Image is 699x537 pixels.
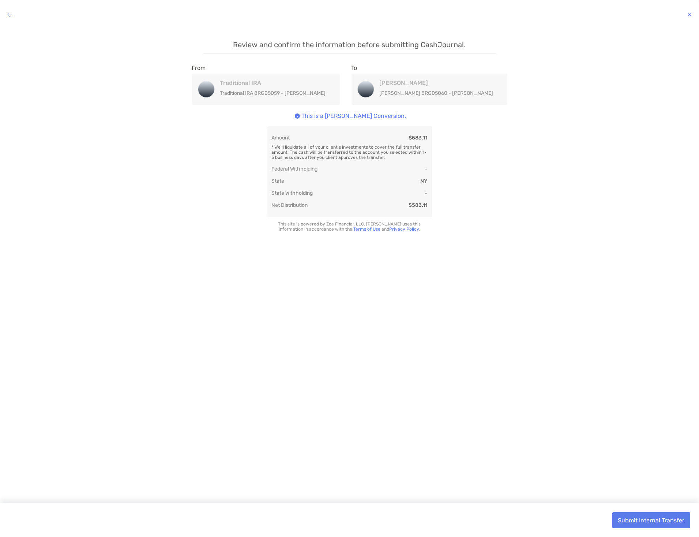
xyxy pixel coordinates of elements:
[220,79,326,86] h4: Traditional IRA
[409,135,428,141] div: $583.11
[220,89,326,98] p: Traditional IRA 8RG05059 - [PERSON_NAME]
[272,190,313,196] div: State Withholding
[358,81,374,97] img: Roth IRA
[203,40,496,53] p: Review and confirm the information before submitting CashJournal.
[390,227,419,232] a: Privacy Policy
[272,166,318,172] div: Federal Withholding
[380,89,493,98] p: [PERSON_NAME] 8RG05060 - [PERSON_NAME]
[192,64,206,71] label: From
[272,202,308,208] div: Net Distribution
[425,166,428,172] div: -
[267,221,432,232] p: This site is powered by Zoe Financial, LLC. [PERSON_NAME] uses this information in accordance wit...
[302,112,406,120] p: This is a [PERSON_NAME] Conversion.
[612,512,690,528] button: Submit Internal Transfer
[354,227,381,232] a: Terms of Use
[425,190,428,196] div: -
[198,81,214,97] img: Traditional IRA
[295,113,300,119] img: Icon info
[352,64,357,71] label: To
[272,135,290,141] div: Amount
[272,178,285,184] div: State
[272,141,428,160] div: * We'll liquidate all of your client's investments to cover the full transfer amount. The cash wi...
[421,178,428,184] div: NY
[409,202,428,208] div: $583.11
[380,79,493,86] h4: [PERSON_NAME]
